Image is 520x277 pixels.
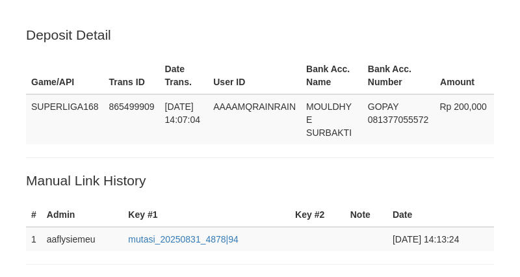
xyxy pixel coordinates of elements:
th: # [26,203,42,227]
th: Key #2 [290,203,345,227]
td: 865499909 [104,94,160,144]
p: Deposit Detail [26,25,494,44]
span: Rp 200,000 [439,101,486,112]
th: Key #1 [123,203,290,227]
th: Admin [42,203,123,227]
a: mutasi_20250831_4878|94 [128,234,238,244]
td: 1 [26,227,42,251]
th: Note [345,203,387,227]
td: aaflysiemeu [42,227,123,251]
td: [DATE] 14:13:24 [387,227,494,251]
span: Copy 081377055572 to clipboard [368,114,428,125]
p: Manual Link History [26,171,494,190]
th: Game/API [26,57,104,94]
th: Bank Acc. Number [363,57,435,94]
span: AAAAMQRAINRAIN [213,101,296,112]
span: MOULDHY E SURBAKTI [306,101,352,138]
th: Date [387,203,494,227]
th: Amount [434,57,494,94]
span: [DATE] 14:07:04 [165,101,201,125]
span: GOPAY [368,101,398,112]
th: Bank Acc. Name [301,57,363,94]
td: SUPERLIGA168 [26,94,104,144]
th: User ID [208,57,301,94]
th: Date Trans. [160,57,209,94]
th: Trans ID [104,57,160,94]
